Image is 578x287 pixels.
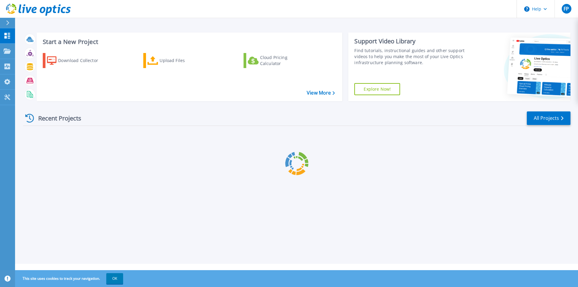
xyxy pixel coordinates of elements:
[354,83,400,95] a: Explore Now!
[106,273,123,284] button: OK
[354,48,468,66] div: Find tutorials, instructional guides and other support videos to help you make the most of your L...
[17,273,123,284] span: This site uses cookies to track your navigation.
[244,53,311,68] a: Cloud Pricing Calculator
[43,53,110,68] a: Download Collector
[354,37,468,45] div: Support Video Library
[527,111,570,125] a: All Projects
[23,111,89,126] div: Recent Projects
[143,53,210,68] a: Upload Files
[564,6,569,11] span: FP
[307,90,335,96] a: View More
[160,55,208,67] div: Upload Files
[260,55,308,67] div: Cloud Pricing Calculator
[58,55,106,67] div: Download Collector
[43,39,335,45] h3: Start a New Project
